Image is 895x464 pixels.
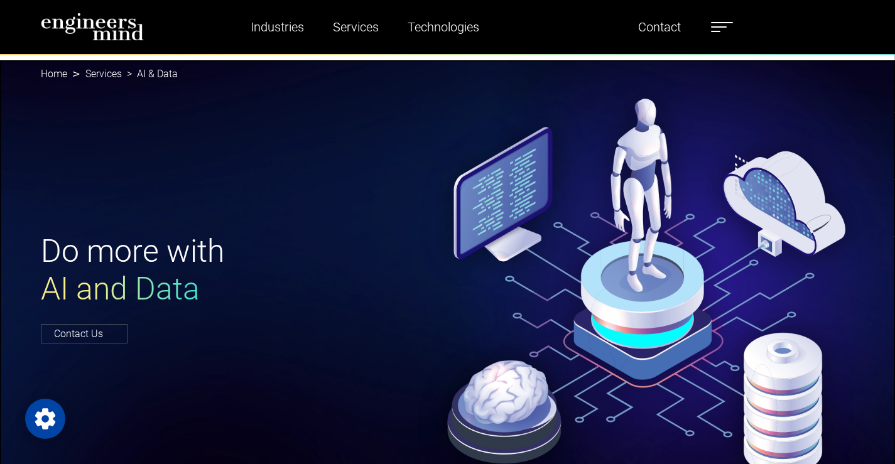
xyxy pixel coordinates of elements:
a: Home [41,68,67,80]
a: Contact Us [41,324,127,343]
h1: Do more with [41,232,440,308]
li: AI & Data [122,67,178,82]
span: AI and Data [41,271,200,307]
a: Services [85,68,122,80]
a: Contact [633,13,686,41]
img: logo [41,13,144,41]
a: Services [328,13,384,41]
a: Technologies [403,13,484,41]
a: Industries [246,13,309,41]
nav: breadcrumb [41,60,855,88]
